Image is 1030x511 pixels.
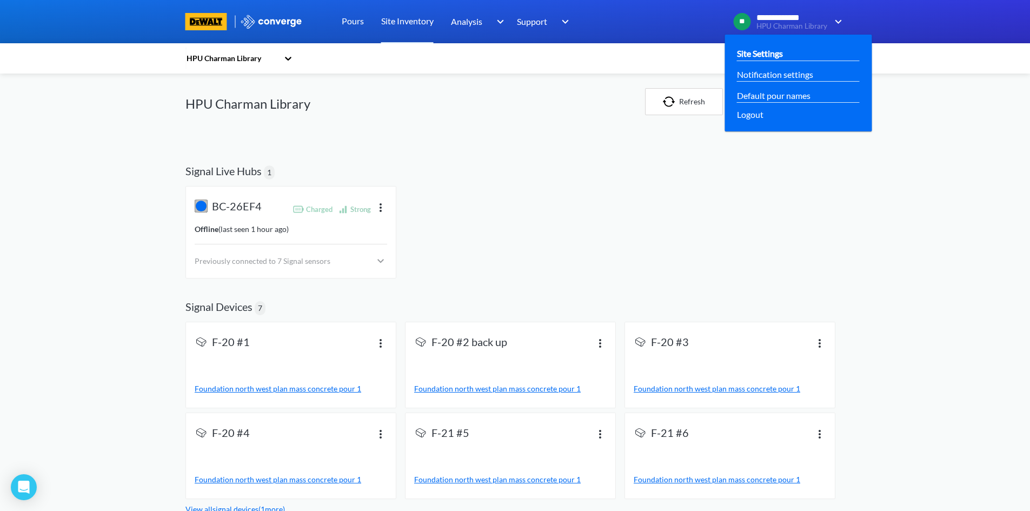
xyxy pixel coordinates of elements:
a: branding logo [185,13,240,30]
img: more.svg [374,336,387,349]
img: more.svg [374,427,387,440]
strong: Offline [195,224,218,234]
span: 1 [267,167,271,178]
a: Default pour names [737,89,810,102]
img: branding logo [185,13,227,30]
span: F-21 #6 [651,426,689,441]
span: 7 [258,302,262,314]
span: Foundation north west plan mass concrete pour 1 [414,384,581,393]
img: more.svg [594,427,607,440]
span: Foundation north west plan mass concrete pour 1 [414,475,581,484]
div: HPU Charman Library [185,52,278,64]
button: Refresh [645,88,723,115]
img: more.svg [374,201,387,214]
img: more.svg [813,336,826,349]
span: Support [517,15,547,28]
span: Logout [737,108,763,121]
span: Charged [306,204,333,215]
img: Network connectivity strong [338,204,348,214]
div: Open Intercom Messenger [11,474,37,500]
a: Foundation north west plan mass concrete pour 1 [195,383,387,395]
img: downArrow.svg [555,15,572,28]
span: Previously connected to 7 Signal sensors [195,255,330,267]
img: signal-icon.svg [634,335,647,348]
a: Foundation north west plan mass concrete pour 1 [634,474,826,486]
span: Foundation north west plan mass concrete pour 1 [195,475,361,484]
img: logo_ewhite.svg [240,15,303,29]
h1: HPU Charman Library [185,95,310,112]
span: F-20 #1 [212,335,250,350]
span: Analysis [451,15,482,28]
a: Foundation north west plan mass concrete pour 1 [414,474,607,486]
span: ( last seen 1 hour ago ) [195,224,289,234]
img: downArrow.svg [490,15,507,28]
img: downArrow.svg [828,15,845,28]
span: F-21 #5 [431,426,469,441]
span: F-20 #4 [212,426,250,441]
a: Foundation north west plan mass concrete pour 1 [195,474,387,486]
span: F-20 #3 [651,335,689,350]
img: signal-icon.svg [414,426,427,439]
img: icon-refresh.svg [663,96,679,107]
img: chevron-right.svg [374,255,387,268]
span: Strong [350,204,371,215]
img: signal-icon.svg [195,335,208,348]
h2: Signal Live Hubs [185,164,262,177]
span: Foundation north west plan mass concrete pour 1 [634,384,800,393]
span: Foundation north west plan mass concrete pour 1 [634,475,800,484]
img: signal-icon.svg [195,426,208,439]
img: more.svg [813,427,826,440]
img: signal-icon.svg [414,335,427,348]
span: F-20 #2 back up [431,335,507,350]
img: live-hub.svg [195,200,208,213]
img: more.svg [594,336,607,349]
h2: Signal Devices [185,300,252,313]
a: Foundation north west plan mass concrete pour 1 [634,383,826,395]
span: BC-26EF4 [212,200,262,215]
span: Foundation north west plan mass concrete pour 1 [195,384,361,393]
img: Battery charged [293,205,304,213]
img: signal-icon.svg [634,426,647,439]
span: HPU Charman Library [756,22,827,30]
a: Notification settings [737,68,813,81]
a: Foundation north west plan mass concrete pour 1 [414,383,607,395]
a: Site Settings [737,47,783,60]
